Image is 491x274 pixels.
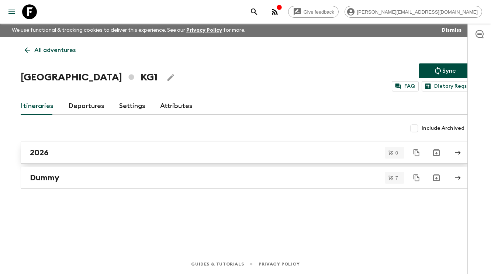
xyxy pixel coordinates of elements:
[21,167,470,189] a: Dummy
[419,63,470,78] button: Sync adventure departures to the booking engine
[353,9,482,15] span: [PERSON_NAME][EMAIL_ADDRESS][DOMAIN_NAME]
[410,171,423,184] button: Duplicate
[163,70,178,85] button: Edit Adventure Title
[391,150,402,155] span: 0
[410,146,423,159] button: Duplicate
[440,25,463,35] button: Dismiss
[429,145,444,160] button: Archive
[392,81,419,91] a: FAQ
[191,260,244,268] a: Guides & Tutorials
[186,28,222,33] a: Privacy Policy
[21,142,470,164] a: 2026
[119,97,145,115] a: Settings
[21,43,80,58] a: All adventures
[34,46,76,55] p: All adventures
[442,66,456,75] p: Sync
[30,173,59,183] h2: Dummy
[288,6,339,18] a: Give feedback
[300,9,338,15] span: Give feedback
[68,97,104,115] a: Departures
[422,125,464,132] span: Include Archived
[21,97,53,115] a: Itineraries
[429,170,444,185] button: Archive
[160,97,193,115] a: Attributes
[247,4,262,19] button: search adventures
[9,24,248,37] p: We use functional & tracking cookies to deliver this experience. See our for more.
[30,148,49,157] h2: 2026
[345,6,482,18] div: [PERSON_NAME][EMAIL_ADDRESS][DOMAIN_NAME]
[259,260,300,268] a: Privacy Policy
[422,81,470,91] a: Dietary Reqs
[391,176,402,180] span: 7
[4,4,19,19] button: menu
[21,70,158,85] h1: [GEOGRAPHIC_DATA] KG1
